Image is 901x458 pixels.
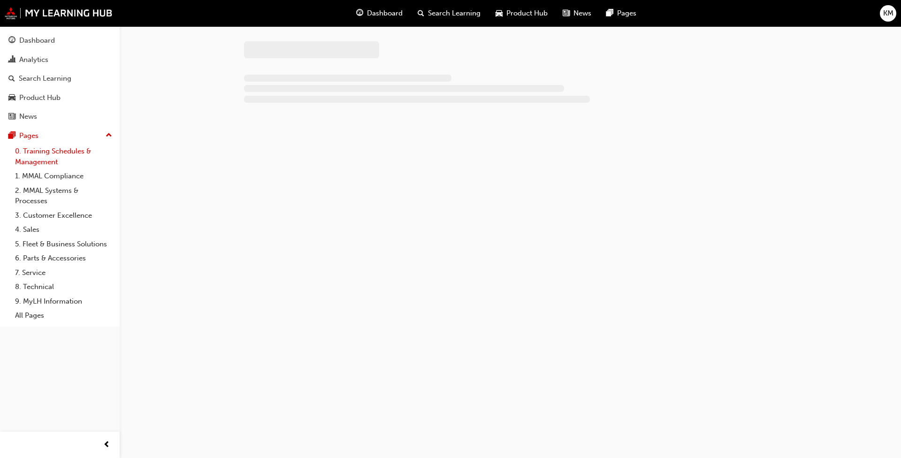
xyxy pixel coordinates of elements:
[4,51,116,69] a: Analytics
[4,32,116,49] a: Dashboard
[11,308,116,323] a: All Pages
[563,8,570,19] span: news-icon
[880,5,896,22] button: KM
[11,222,116,237] a: 4. Sales
[496,8,503,19] span: car-icon
[4,108,116,125] a: News
[106,130,112,142] span: up-icon
[8,132,15,140] span: pages-icon
[4,30,116,127] button: DashboardAnalyticsSearch LearningProduct HubNews
[4,89,116,107] a: Product Hub
[573,8,591,19] span: News
[11,208,116,223] a: 3. Customer Excellence
[4,70,116,87] a: Search Learning
[428,8,481,19] span: Search Learning
[8,56,15,64] span: chart-icon
[11,237,116,252] a: 5. Fleet & Business Solutions
[11,183,116,208] a: 2. MMAL Systems & Processes
[11,169,116,183] a: 1. MMAL Compliance
[8,37,15,45] span: guage-icon
[599,4,644,23] a: pages-iconPages
[19,92,61,103] div: Product Hub
[4,127,116,145] button: Pages
[506,8,548,19] span: Product Hub
[19,54,48,65] div: Analytics
[103,439,110,451] span: prev-icon
[19,130,38,141] div: Pages
[883,8,893,19] span: KM
[356,8,363,19] span: guage-icon
[617,8,636,19] span: Pages
[8,94,15,102] span: car-icon
[11,294,116,309] a: 9. MyLH Information
[349,4,410,23] a: guage-iconDashboard
[8,113,15,121] span: news-icon
[11,266,116,280] a: 7. Service
[11,251,116,266] a: 6. Parts & Accessories
[606,8,613,19] span: pages-icon
[19,73,71,84] div: Search Learning
[410,4,488,23] a: search-iconSearch Learning
[11,144,116,169] a: 0. Training Schedules & Management
[11,280,116,294] a: 8. Technical
[19,111,37,122] div: News
[5,7,113,19] img: mmal
[19,35,55,46] div: Dashboard
[488,4,555,23] a: car-iconProduct Hub
[367,8,403,19] span: Dashboard
[8,75,15,83] span: search-icon
[418,8,424,19] span: search-icon
[555,4,599,23] a: news-iconNews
